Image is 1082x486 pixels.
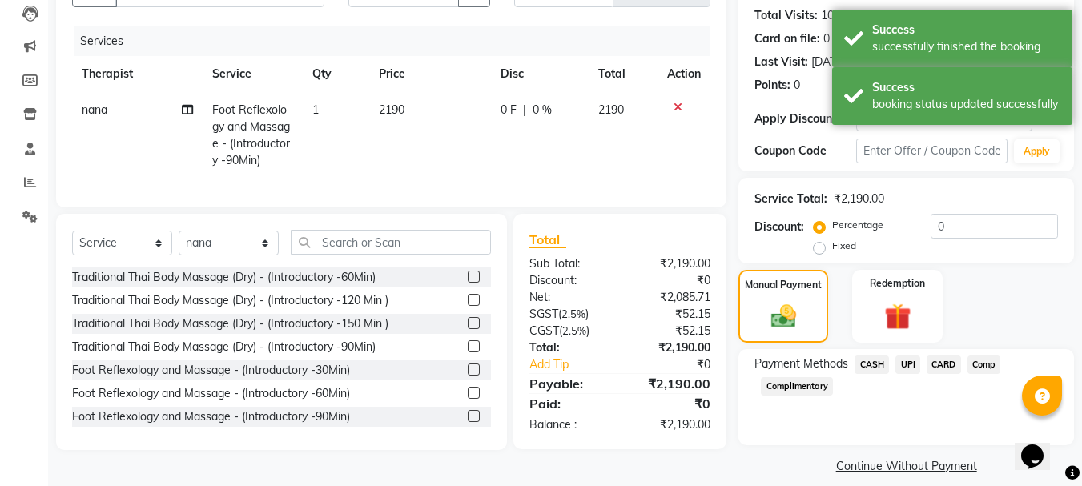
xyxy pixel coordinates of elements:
iframe: chat widget [1015,422,1066,470]
div: 0 [794,77,800,94]
div: Discount: [754,219,804,235]
span: Total [529,231,566,248]
div: Discount: [517,272,620,289]
label: Percentage [832,218,883,232]
label: Fixed [832,239,856,253]
div: ₹2,190.00 [834,191,884,207]
div: ₹0 [638,356,723,373]
div: Total: [517,339,620,356]
div: Foot Reflexology and Massage - (Introductory -90Min) [72,408,350,425]
th: Service [203,56,303,92]
span: Foot Reflexology and Massage - (Introductory -90Min) [212,102,290,167]
th: Action [658,56,710,92]
th: Price [369,56,492,92]
span: 2190 [379,102,404,117]
span: SGST [529,307,558,321]
div: Services [74,26,722,56]
div: Foot Reflexology and Massage - (Introductory -60Min) [72,385,350,402]
div: Success [872,79,1060,96]
div: ₹0 [620,272,722,289]
div: Payable: [517,374,620,393]
span: | [523,102,526,118]
div: ₹2,190.00 [620,339,722,356]
span: 1 [312,102,319,117]
button: Apply [1014,139,1060,163]
div: Total Visits: [754,7,818,24]
div: 0 [823,30,830,47]
th: Total [589,56,658,92]
div: ₹2,190.00 [620,255,722,272]
div: Balance : [517,416,620,433]
span: Comp [967,355,1001,374]
div: Traditional Thai Body Massage (Dry) - (Introductory -150 Min ) [72,315,388,332]
div: [DATE] [811,54,846,70]
a: Continue Without Payment [742,458,1071,475]
input: Enter Offer / Coupon Code [856,139,1008,163]
span: 2.5% [561,307,585,320]
div: Net: [517,289,620,306]
span: nana [82,102,107,117]
th: Disc [491,56,589,92]
div: ₹2,085.71 [620,289,722,306]
span: CARD [927,355,961,374]
span: 2.5% [562,324,586,337]
span: Complimentary [761,377,833,396]
div: ( ) [517,323,620,339]
div: Points: [754,77,790,94]
span: 0 % [533,102,552,118]
div: 10 [821,7,834,24]
div: ₹0 [620,394,722,413]
span: CGST [529,323,559,338]
div: Paid: [517,394,620,413]
span: 2190 [598,102,624,117]
div: ₹2,190.00 [620,374,722,393]
th: Therapist [72,56,203,92]
div: ₹2,190.00 [620,416,722,433]
div: Traditional Thai Body Massage (Dry) - (Introductory -120 Min ) [72,292,388,309]
div: ₹52.15 [620,306,722,323]
div: Traditional Thai Body Massage (Dry) - (Introductory -60Min) [72,269,376,286]
div: successfully finished the booking [872,38,1060,55]
img: _gift.svg [876,300,919,333]
div: booking status updated successfully [872,96,1060,113]
div: Coupon Code [754,143,855,159]
label: Manual Payment [745,278,822,292]
div: ( ) [517,306,620,323]
div: Last Visit: [754,54,808,70]
label: Redemption [870,276,925,291]
div: Service Total: [754,191,827,207]
div: Apply Discount [754,110,855,127]
div: Foot Reflexology and Massage - (Introductory -30Min) [72,362,350,379]
img: _cash.svg [763,302,804,331]
div: Card on file: [754,30,820,47]
th: Qty [303,56,369,92]
div: Sub Total: [517,255,620,272]
span: CASH [855,355,889,374]
div: ₹52.15 [620,323,722,339]
span: UPI [895,355,920,374]
input: Search or Scan [291,230,491,255]
span: 0 F [501,102,517,118]
div: Traditional Thai Body Massage (Dry) - (Introductory -90Min) [72,339,376,355]
span: Payment Methods [754,355,848,372]
a: Add Tip [517,356,637,373]
div: Success [872,22,1060,38]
